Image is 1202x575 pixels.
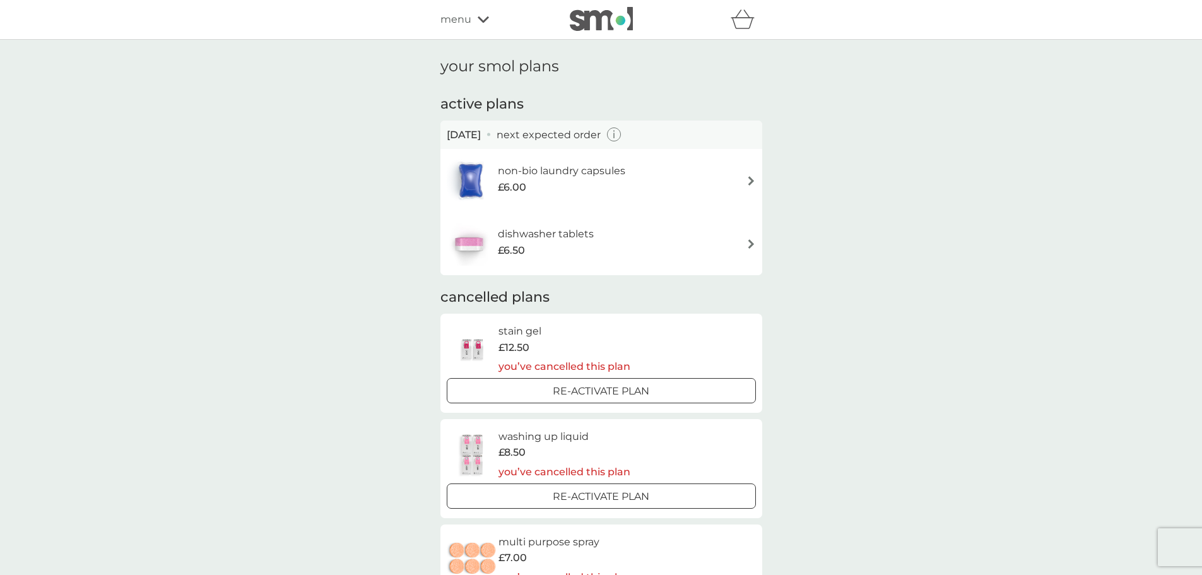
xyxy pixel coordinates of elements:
img: washing up liquid [447,432,498,477]
p: next expected order [497,127,601,143]
img: arrow right [746,176,756,186]
button: Re-activate Plan [447,378,756,403]
img: smol [570,7,633,31]
img: arrow right [746,239,756,249]
h6: non-bio laundry capsules [498,163,625,179]
div: basket [731,7,762,32]
span: £12.50 [498,340,529,356]
img: stain gel [447,327,498,371]
h6: stain gel [498,323,630,340]
p: you’ve cancelled this plan [498,464,630,480]
span: £6.00 [498,179,526,196]
h2: cancelled plans [440,288,762,307]
span: £8.50 [498,444,526,461]
p: you’ve cancelled this plan [498,359,630,375]
img: non-bio laundry capsules [447,158,495,203]
h6: washing up liquid [498,429,630,445]
p: Re-activate Plan [553,383,649,400]
h6: dishwasher tablets [498,226,594,242]
span: £7.00 [498,550,527,566]
h1: your smol plans [440,57,762,76]
span: menu [440,11,471,28]
p: Re-activate Plan [553,489,649,505]
span: [DATE] [447,127,481,143]
button: Re-activate Plan [447,483,756,509]
h6: multi purpose spray [498,534,630,550]
h2: active plans [440,95,762,114]
span: £6.50 [498,242,525,259]
img: dishwasher tablets [447,222,491,266]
